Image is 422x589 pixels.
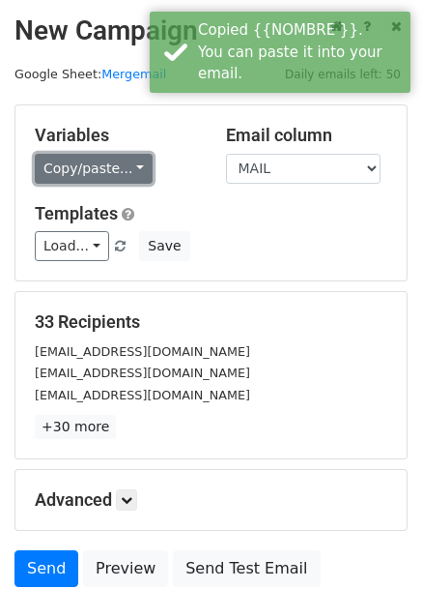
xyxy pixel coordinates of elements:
[83,550,168,587] a: Preview
[35,388,250,402] small: [EMAIL_ADDRESS][DOMAIN_NAME]
[14,15,408,47] h2: New Campaign
[173,550,320,587] a: Send Test Email
[35,203,118,223] a: Templates
[101,67,166,81] a: Mergemail
[35,154,153,184] a: Copy/paste...
[139,231,189,261] button: Save
[198,19,403,85] div: Copied {{NOMBRE }}. You can paste it into your email.
[35,489,387,511] h5: Advanced
[35,344,250,359] small: [EMAIL_ADDRESS][DOMAIN_NAME]
[14,550,78,587] a: Send
[325,496,422,589] div: Widget de chat
[226,125,388,146] h5: Email column
[35,366,250,380] small: [EMAIL_ADDRESS][DOMAIN_NAME]
[325,496,422,589] iframe: Chat Widget
[35,415,116,439] a: +30 more
[35,125,197,146] h5: Variables
[35,311,387,333] h5: 33 Recipients
[14,67,166,81] small: Google Sheet:
[35,231,109,261] a: Load...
